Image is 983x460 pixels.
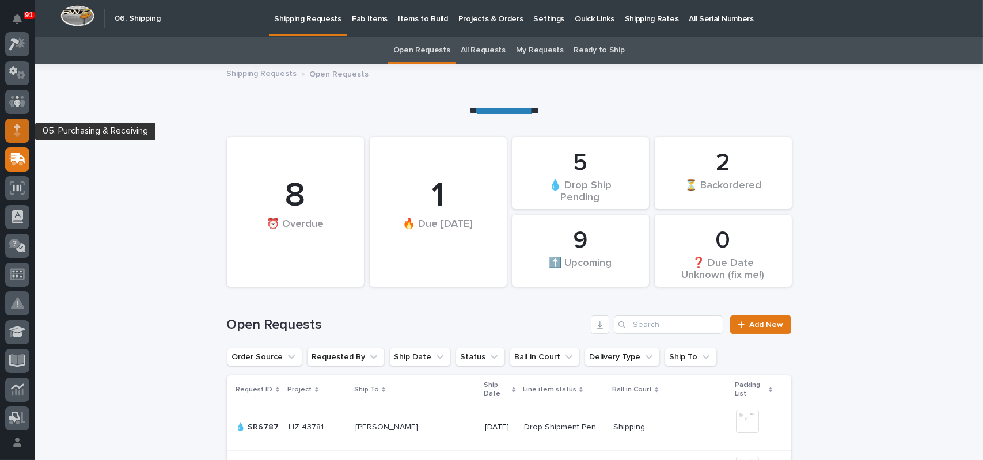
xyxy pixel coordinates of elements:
div: 8 [246,175,344,216]
a: My Requests [516,37,564,64]
p: Drop Shipment Pending [524,420,607,432]
button: Ship Date [389,348,451,366]
div: 💧 Drop Ship Pending [532,178,629,203]
div: Notifications91 [14,14,29,32]
p: Line item status [523,383,576,396]
p: Open Requests [310,67,369,79]
p: Shipping [613,420,647,432]
div: 2 [674,149,772,177]
div: ⬆️ Upcoming [532,256,629,280]
input: Search [614,315,723,334]
div: ⏰ Overdue [246,218,344,254]
p: 91 [25,11,33,19]
h1: Open Requests [227,317,587,333]
p: Project [288,383,312,396]
button: Delivery Type [585,348,660,366]
div: 🔥 Due [DATE] [389,218,487,254]
div: 0 [674,226,772,255]
tr: 💧 SR6787💧 SR6787 HZ 43781HZ 43781 [PERSON_NAME][PERSON_NAME] [DATE]Drop Shipment PendingDrop Ship... [227,404,791,451]
p: Ship Date [484,379,509,400]
button: Requested By [307,348,385,366]
div: 5 [532,149,629,177]
button: Ship To [665,348,717,366]
div: ⏳ Backordered [674,178,772,203]
button: Order Source [227,348,302,366]
p: [DATE] [485,423,515,432]
button: Notifications [5,7,29,31]
p: Packing List [735,379,766,400]
p: [PERSON_NAME] [355,420,420,432]
div: 9 [532,226,629,255]
div: 1 [389,175,487,216]
a: Ready to Ship [574,37,624,64]
span: Add New [750,321,784,329]
div: ❓ Due Date Unknown (fix me!) [674,256,772,280]
a: Open Requests [393,37,450,64]
a: Add New [730,315,791,334]
a: All Requests [461,37,506,64]
p: HZ 43781 [289,420,327,432]
button: Status [456,348,505,366]
p: Request ID [236,383,273,396]
img: Workspace Logo [60,5,94,26]
button: Ball in Court [510,348,580,366]
p: 💧 SR6787 [236,420,282,432]
p: Ship To [354,383,379,396]
a: Shipping Requests [227,66,297,79]
p: Ball in Court [612,383,652,396]
h2: 06. Shipping [115,14,161,24]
